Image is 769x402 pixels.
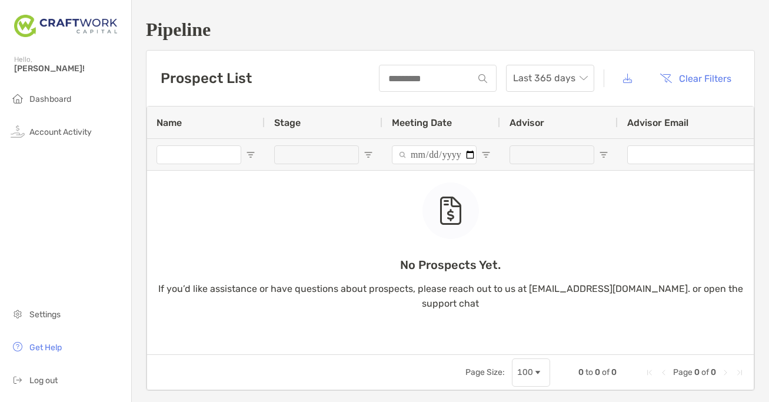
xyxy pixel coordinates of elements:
[512,358,550,387] div: Page Size
[161,70,252,87] h3: Prospect List
[29,94,71,104] span: Dashboard
[146,19,755,41] h1: Pipeline
[11,124,25,138] img: activity icon
[29,376,58,386] span: Log out
[11,91,25,105] img: household icon
[611,367,617,377] span: 0
[29,127,92,137] span: Account Activity
[439,197,462,225] img: empty state icon
[29,310,61,320] span: Settings
[578,367,584,377] span: 0
[14,64,124,74] span: [PERSON_NAME]!
[517,367,533,377] div: 100
[602,367,610,377] span: of
[651,65,740,91] button: Clear Filters
[478,74,487,83] img: input icon
[11,373,25,387] img: logout icon
[711,367,716,377] span: 0
[721,368,730,377] div: Next Page
[513,65,587,91] span: Last 365 days
[701,367,709,377] span: of
[585,367,593,377] span: to
[11,307,25,321] img: settings icon
[14,5,117,47] img: Zoe Logo
[29,343,62,353] span: Get Help
[673,367,693,377] span: Page
[694,367,700,377] span: 0
[595,367,600,377] span: 0
[11,340,25,354] img: get-help icon
[465,367,505,377] div: Page Size:
[659,368,668,377] div: Previous Page
[147,281,754,311] p: If you’d like assistance or have questions about prospects, please reach out to us at [EMAIL_ADDR...
[147,258,754,273] p: No Prospects Yet.
[645,368,654,377] div: First Page
[735,368,744,377] div: Last Page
